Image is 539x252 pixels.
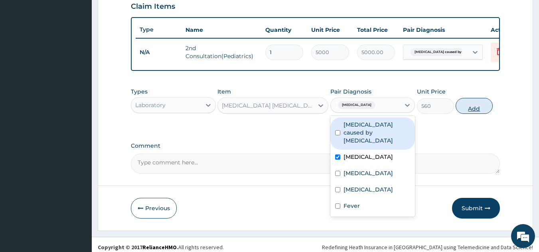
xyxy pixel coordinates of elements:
[142,244,177,251] a: RelianceHMO
[456,98,493,114] button: Add
[136,45,182,60] td: N/A
[330,88,371,96] label: Pair Diagnosis
[131,2,175,11] h3: Claim Items
[344,121,411,145] label: [MEDICAL_DATA] caused by [MEDICAL_DATA]
[182,40,261,64] td: 2nd Consultation(Pediatrics)
[399,22,487,38] th: Pair Diagnosis
[322,243,533,251] div: Redefining Heath Insurance in [GEOGRAPHIC_DATA] using Telemedicine and Data Science!
[98,244,178,251] strong: Copyright © 2017 .
[338,101,375,109] span: [MEDICAL_DATA]
[15,40,32,60] img: d_794563401_company_1708531726252_794563401
[217,88,231,96] label: Item
[4,168,152,195] textarea: Type your message and hit 'Enter'
[344,186,393,193] label: [MEDICAL_DATA]
[222,102,314,109] div: [MEDICAL_DATA] [MEDICAL_DATA] (MP)
[487,22,527,38] th: Actions
[182,22,261,38] th: Name
[135,101,166,109] div: Laboratory
[452,198,500,219] button: Submit
[411,48,496,56] span: [MEDICAL_DATA] caused by [MEDICAL_DATA]
[344,202,360,210] label: Fever
[131,4,150,23] div: Minimize live chat window
[353,22,399,38] th: Total Price
[344,153,393,161] label: [MEDICAL_DATA]
[344,169,393,177] label: [MEDICAL_DATA]
[131,143,500,149] label: Comment
[261,22,307,38] th: Quantity
[417,88,446,96] label: Unit Price
[41,45,134,55] div: Chat with us now
[131,88,148,95] label: Types
[307,22,353,38] th: Unit Price
[136,22,182,37] th: Type
[131,198,177,219] button: Previous
[46,75,110,156] span: We're online!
